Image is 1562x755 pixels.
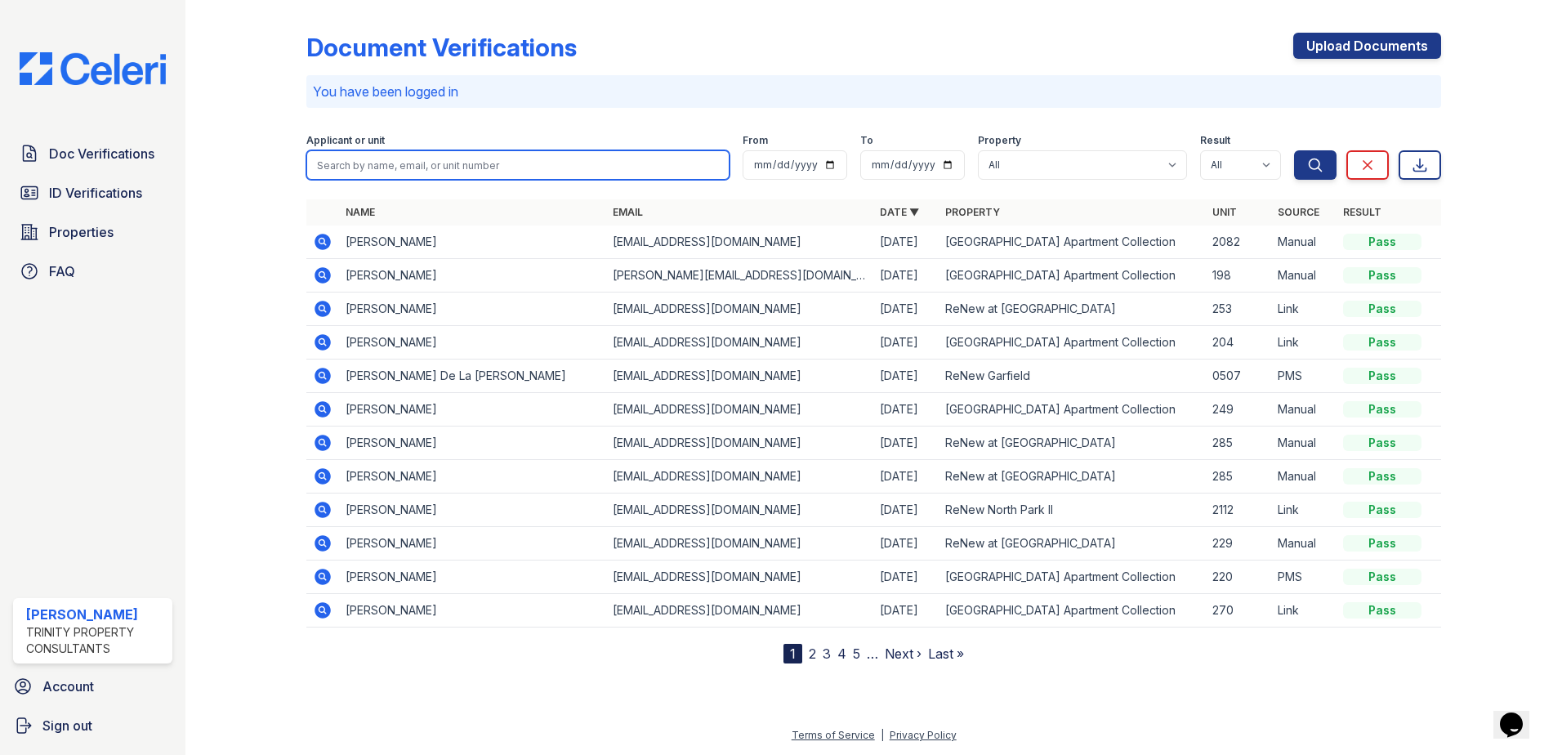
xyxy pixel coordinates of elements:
[13,176,172,209] a: ID Verifications
[873,561,939,594] td: [DATE]
[606,393,873,427] td: [EMAIL_ADDRESS][DOMAIN_NAME]
[1278,206,1319,218] a: Source
[339,527,606,561] td: [PERSON_NAME]
[339,561,606,594] td: [PERSON_NAME]
[939,226,1206,259] td: [GEOGRAPHIC_DATA] Apartment Collection
[1206,460,1271,494] td: 285
[1271,326,1337,360] td: Link
[837,646,846,662] a: 4
[26,605,166,624] div: [PERSON_NAME]
[339,460,606,494] td: [PERSON_NAME]
[873,259,939,293] td: [DATE]
[1200,134,1230,147] label: Result
[1271,393,1337,427] td: Manual
[13,216,172,248] a: Properties
[49,261,75,281] span: FAQ
[881,729,884,741] div: |
[1206,326,1271,360] td: 204
[939,561,1206,594] td: [GEOGRAPHIC_DATA] Apartment Collection
[873,527,939,561] td: [DATE]
[873,460,939,494] td: [DATE]
[1343,334,1421,351] div: Pass
[42,716,92,735] span: Sign out
[1343,368,1421,384] div: Pass
[1293,33,1441,59] a: Upload Documents
[13,255,172,288] a: FAQ
[1206,494,1271,527] td: 2112
[1271,594,1337,628] td: Link
[606,494,873,527] td: [EMAIL_ADDRESS][DOMAIN_NAME]
[339,259,606,293] td: [PERSON_NAME]
[1271,494,1337,527] td: Link
[339,594,606,628] td: [PERSON_NAME]
[853,646,860,662] a: 5
[1271,360,1337,393] td: PMS
[890,729,957,741] a: Privacy Policy
[939,360,1206,393] td: ReNew Garfield
[1206,226,1271,259] td: 2082
[1212,206,1237,218] a: Unit
[939,494,1206,527] td: ReNew North Park II
[606,259,873,293] td: [PERSON_NAME][EMAIL_ADDRESS][DOMAIN_NAME]
[873,494,939,527] td: [DATE]
[809,646,816,662] a: 2
[1271,293,1337,326] td: Link
[606,527,873,561] td: [EMAIL_ADDRESS][DOMAIN_NAME]
[7,52,179,85] img: CE_Logo_Blue-a8612792a0a2168367f1c8372b55b34899dd931a85d93a1a3d3e32e68fde9ad4.png
[939,326,1206,360] td: [GEOGRAPHIC_DATA] Apartment Collection
[873,594,939,628] td: [DATE]
[606,293,873,326] td: [EMAIL_ADDRESS][DOMAIN_NAME]
[7,670,179,703] a: Account
[49,144,154,163] span: Doc Verifications
[1271,460,1337,494] td: Manual
[1343,535,1421,552] div: Pass
[939,393,1206,427] td: [GEOGRAPHIC_DATA] Apartment Collection
[606,326,873,360] td: [EMAIL_ADDRESS][DOMAIN_NAME]
[945,206,1000,218] a: Property
[880,206,919,218] a: Date ▼
[939,427,1206,460] td: ReNew at [GEOGRAPHIC_DATA]
[873,326,939,360] td: [DATE]
[313,82,1435,101] p: You have been logged in
[339,293,606,326] td: [PERSON_NAME]
[1271,527,1337,561] td: Manual
[1271,259,1337,293] td: Manual
[743,134,768,147] label: From
[1343,602,1421,619] div: Pass
[7,709,179,742] a: Sign out
[606,561,873,594] td: [EMAIL_ADDRESS][DOMAIN_NAME]
[339,360,606,393] td: [PERSON_NAME] De La [PERSON_NAME]
[1343,569,1421,585] div: Pass
[1206,259,1271,293] td: 198
[1206,427,1271,460] td: 285
[885,646,922,662] a: Next ›
[606,427,873,460] td: [EMAIL_ADDRESS][DOMAIN_NAME]
[306,134,385,147] label: Applicant or unit
[606,226,873,259] td: [EMAIL_ADDRESS][DOMAIN_NAME]
[823,646,831,662] a: 3
[1343,468,1421,485] div: Pass
[928,646,964,662] a: Last »
[1206,561,1271,594] td: 220
[1206,594,1271,628] td: 270
[873,427,939,460] td: [DATE]
[1206,360,1271,393] td: 0507
[873,360,939,393] td: [DATE]
[339,326,606,360] td: [PERSON_NAME]
[1343,502,1421,518] div: Pass
[1206,393,1271,427] td: 249
[873,293,939,326] td: [DATE]
[1206,293,1271,326] td: 253
[873,226,939,259] td: [DATE]
[606,360,873,393] td: [EMAIL_ADDRESS][DOMAIN_NAME]
[13,137,172,170] a: Doc Verifications
[792,729,875,741] a: Terms of Service
[26,624,166,657] div: Trinity Property Consultants
[1343,234,1421,250] div: Pass
[1343,401,1421,418] div: Pass
[1343,301,1421,317] div: Pass
[613,206,643,218] a: Email
[339,393,606,427] td: [PERSON_NAME]
[1271,427,1337,460] td: Manual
